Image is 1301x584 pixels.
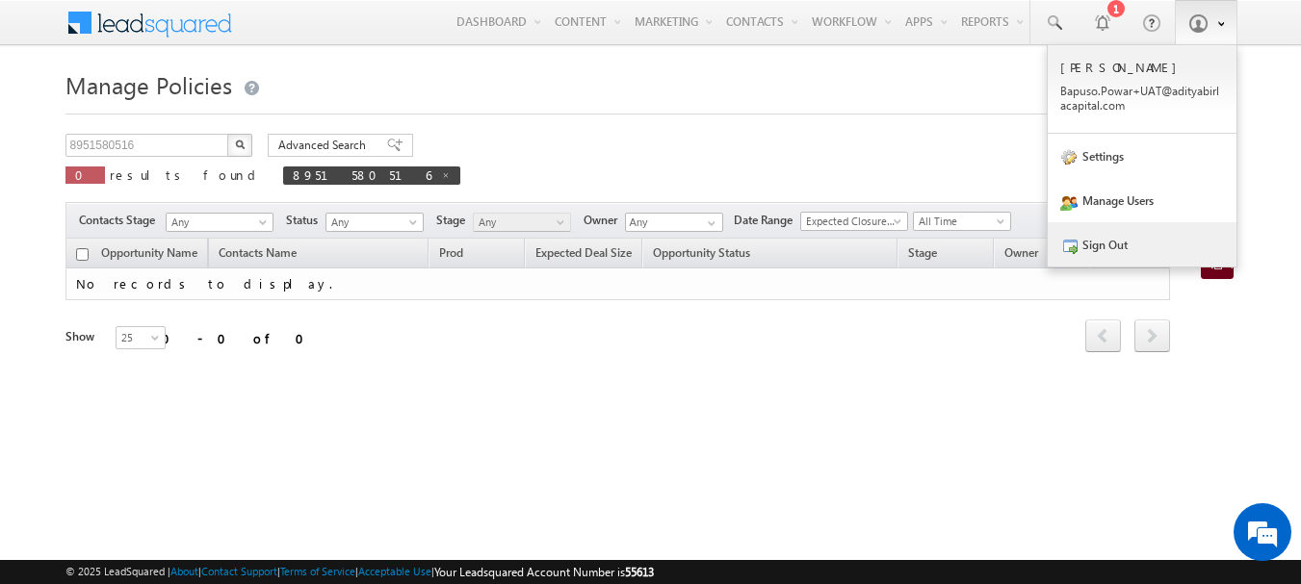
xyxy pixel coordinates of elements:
[110,166,263,183] span: results found
[474,214,565,231] span: Any
[65,69,232,100] span: Manage Policies
[625,565,654,579] span: 55613
[800,212,908,231] a: Expected Closure Date
[65,328,100,345] div: Show
[170,565,198,577] a: About
[908,245,937,260] span: Stage
[1004,245,1038,260] span: Owner
[293,166,431,183] span: 8951580516
[535,245,632,260] span: Expected Deal Size
[473,213,571,232] a: Any
[325,213,424,232] a: Any
[584,212,625,229] span: Owner
[116,326,166,349] a: 25
[326,214,418,231] span: Any
[914,213,1005,230] span: All Time
[1048,222,1236,267] a: Sign Out
[1048,134,1236,178] a: Settings
[1060,84,1224,113] p: Bapus o.Pow ar+UA T@adi tyabi rlaca pital .com
[1048,45,1236,134] a: [PERSON_NAME] Bapuso.Powar+UAT@adityabirlacapital.com
[278,137,372,154] span: Advanced Search
[801,213,901,230] span: Expected Closure Date
[1134,319,1170,352] span: next
[434,565,654,579] span: Your Leadsquared Account Number is
[436,212,473,229] span: Stage
[913,212,1011,231] a: All Time
[280,565,355,577] a: Terms of Service
[1048,178,1236,222] a: Manage Users
[643,242,760,267] a: Opportunity Status
[75,166,95,183] span: 0
[1060,59,1224,75] p: [PERSON_NAME]
[697,214,721,233] a: Show All Items
[65,268,1171,300] td: No records to display.
[201,565,277,577] a: Contact Support
[91,242,207,267] a: Opportunity Name
[898,242,947,267] a: Stage
[734,212,800,229] span: Date Range
[76,248,89,261] input: Check all records
[358,565,431,577] a: Acceptable Use
[101,245,197,260] span: Opportunity Name
[79,212,163,229] span: Contacts Stage
[209,242,306,267] span: Contacts Name
[439,245,463,260] span: Prod
[65,563,654,581] span: © 2025 LeadSquared | | | | |
[1085,319,1121,352] span: prev
[235,140,245,149] img: Search
[162,327,316,349] div: 0 - 0 of 0
[625,213,723,232] input: Type to Search
[286,212,325,229] span: Status
[1134,321,1170,352] a: next
[166,213,273,232] a: Any
[167,214,267,231] span: Any
[117,329,168,346] span: 25
[526,242,641,267] a: Expected Deal Size
[1085,321,1121,352] a: prev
